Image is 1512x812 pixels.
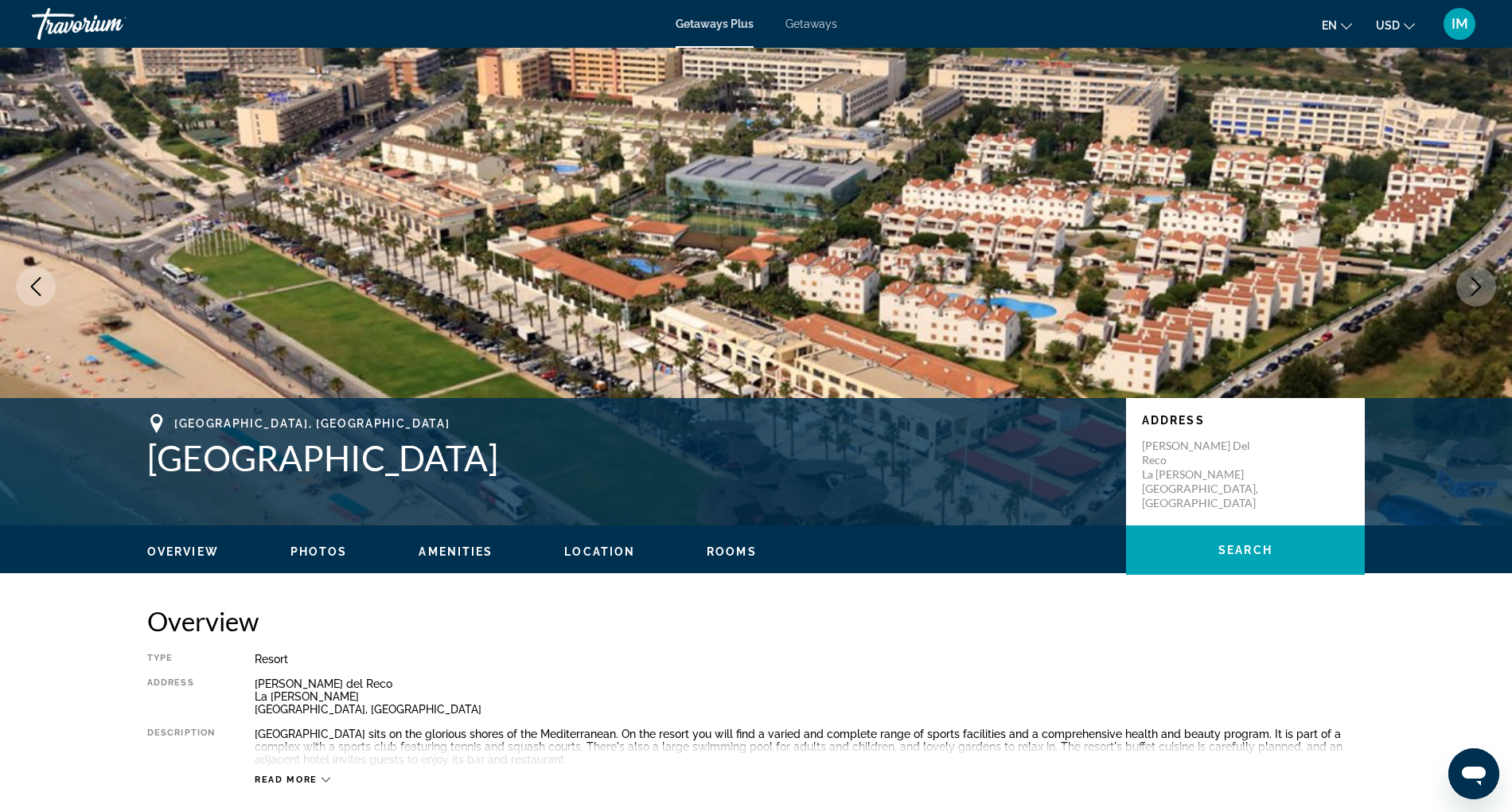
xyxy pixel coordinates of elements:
button: Overview [147,545,219,559]
div: [PERSON_NAME] del Reco La [PERSON_NAME] [GEOGRAPHIC_DATA], [GEOGRAPHIC_DATA] [255,677,1365,716]
div: Description [147,728,215,766]
span: IM [1452,16,1468,32]
button: Rooms [707,545,757,559]
span: [GEOGRAPHIC_DATA], [GEOGRAPHIC_DATA] [174,417,450,430]
p: Address [1142,414,1349,427]
button: Previous image [16,267,56,306]
span: Rooms [707,545,757,558]
span: Overview [147,545,219,558]
span: Photos [290,545,348,558]
p: [PERSON_NAME] del Reco La [PERSON_NAME] [GEOGRAPHIC_DATA], [GEOGRAPHIC_DATA] [1142,439,1269,510]
button: User Menu [1439,7,1480,41]
button: Change currency [1376,14,1415,37]
div: Type [147,653,215,666]
a: Getaways [785,18,837,30]
iframe: Кнопка для запуску вікна повідомлень [1448,748,1499,799]
span: en [1322,19,1337,32]
h2: Overview [147,605,1365,637]
button: Read more [255,774,330,786]
button: Amenities [419,545,493,559]
h1: [GEOGRAPHIC_DATA] [147,437,1110,478]
span: Amenities [419,545,493,558]
span: USD [1376,19,1400,32]
button: Location [564,545,635,559]
div: Address [147,677,215,716]
div: Resort [255,653,1365,666]
button: Photos [290,545,348,559]
button: Next image [1456,267,1496,306]
button: Search [1126,525,1365,575]
span: Location [564,545,635,558]
span: Search [1218,544,1272,556]
div: [GEOGRAPHIC_DATA] sits on the glorious shores of the Mediterranean. On the resort you will find a... [255,728,1365,766]
button: Change language [1322,14,1352,37]
a: Getaways Plus [676,18,754,30]
a: Travorium [32,3,191,45]
span: Read more [255,775,318,785]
